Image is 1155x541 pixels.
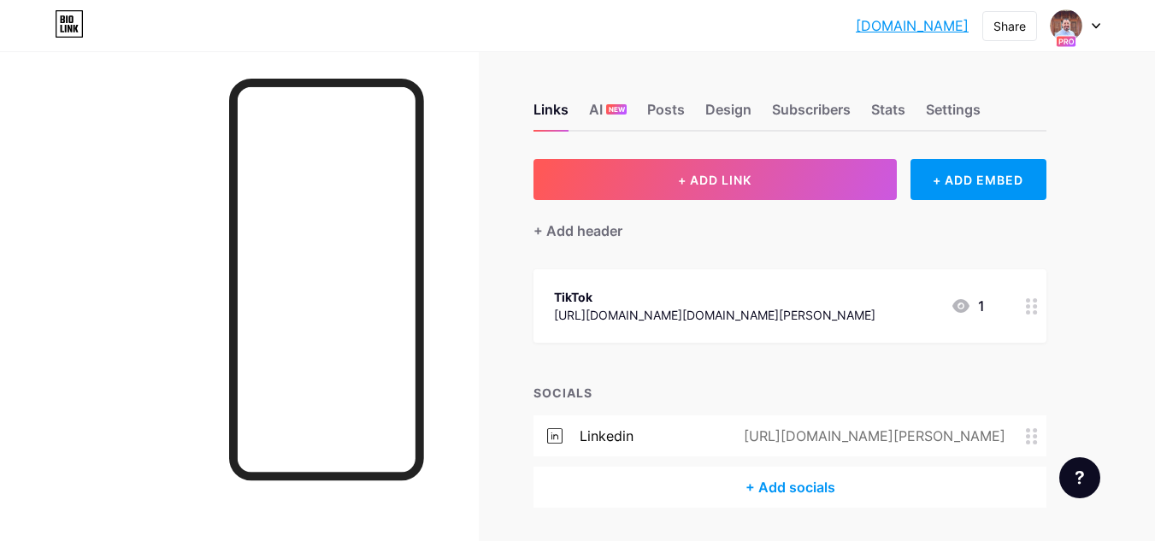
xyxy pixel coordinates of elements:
a: [DOMAIN_NAME] [856,15,969,36]
div: Posts [647,99,685,130]
div: linkedin [580,426,633,446]
span: + ADD LINK [678,173,751,187]
div: [URL][DOMAIN_NAME][PERSON_NAME] [716,426,1026,446]
div: TikTok [554,288,875,306]
div: + Add socials [533,467,1046,508]
span: NEW [609,104,625,115]
div: Links [533,99,569,130]
div: Subscribers [772,99,851,130]
div: [URL][DOMAIN_NAME][DOMAIN_NAME][PERSON_NAME] [554,306,875,324]
div: 1 [951,296,985,316]
div: Design [705,99,751,130]
div: Stats [871,99,905,130]
div: AI [589,99,627,130]
img: jorgemendez [1050,9,1082,42]
div: SOCIALS [533,384,1046,402]
div: + Add header [533,221,622,241]
button: + ADD LINK [533,159,897,200]
div: + ADD EMBED [910,159,1046,200]
div: Settings [926,99,981,130]
div: Share [993,17,1026,35]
